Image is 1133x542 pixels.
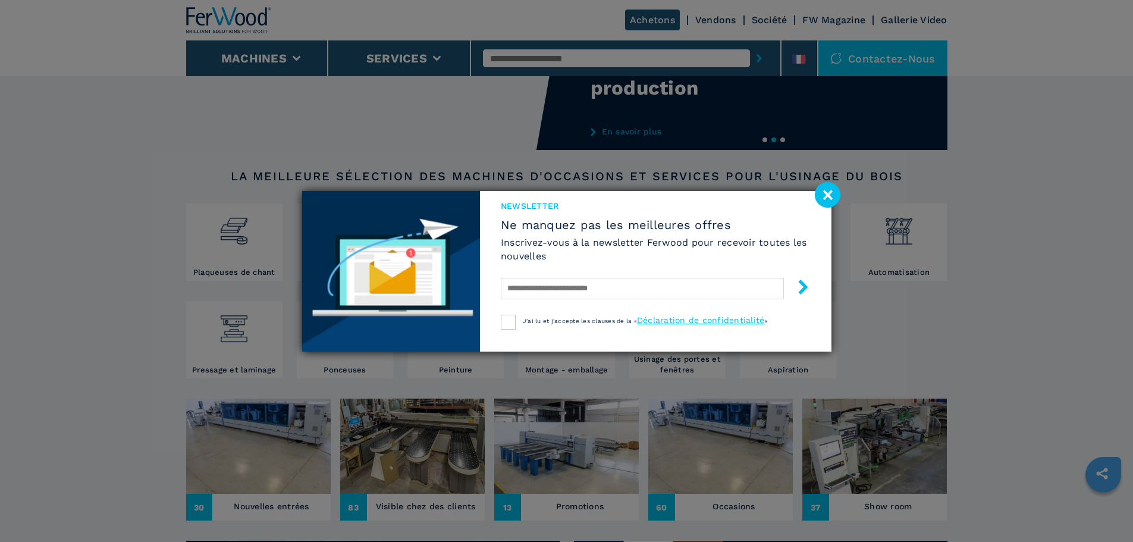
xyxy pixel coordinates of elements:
[501,200,811,212] span: Newsletter
[523,318,637,324] span: J'ai lu et j'accepte les clauses de la «
[302,191,480,352] img: Newsletter image
[784,275,811,303] button: submit-button
[764,318,767,324] span: »
[501,236,811,263] h6: Inscrivez-vous à la newsletter Ferwood pour recevoir toutes les nouvelles
[637,315,765,325] a: Déclaration de confidentialité
[501,218,811,232] span: Ne manquez pas les meilleures offres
